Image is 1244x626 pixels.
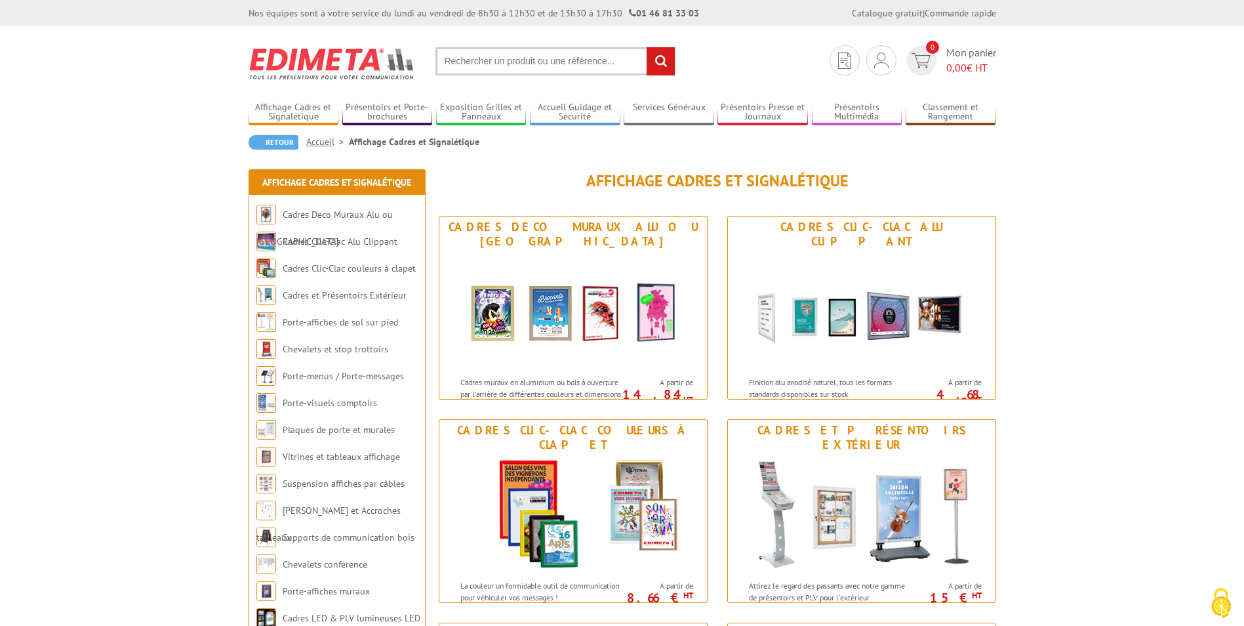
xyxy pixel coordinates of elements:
[439,216,708,400] a: Cadres Deco Muraux Alu ou [GEOGRAPHIC_DATA] Cadres Deco Muraux Alu ou Bois Cadres muraux en alumi...
[908,594,982,602] p: 15 €
[256,209,393,247] a: Cadres Deco Muraux Alu ou [GEOGRAPHIC_DATA]
[256,505,401,543] a: [PERSON_NAME] et Accroches tableaux
[452,252,694,370] img: Cadres Deco Muraux Alu ou Bois
[626,377,693,388] span: A partir de
[283,424,395,436] a: Plaques de porte et murales
[283,370,404,382] a: Porte-menus / Porte-messages
[852,7,923,19] a: Catalogue gratuit
[925,7,996,19] a: Commande rapide
[460,580,623,602] p: La couleur un formidable outil de communication pour véhiculer vos messages !
[749,580,912,602] p: Attirez le regard des passants avec notre gamme de présentoirs et PLV pour l'extérieur
[912,53,931,68] img: devis rapide
[903,45,996,75] a: devis rapide 0 Mon panier 0,00€ HT
[717,102,808,123] a: Présentoirs Presse et Journaux
[626,581,693,591] span: A partir de
[283,612,420,624] a: Cadres LED & PLV lumineuses LED
[915,377,982,388] span: A partir de
[256,581,276,601] img: Porte-affiches muraux
[256,312,276,332] img: Porte-affiches de sol sur pied
[906,102,996,123] a: Classement et Rangement
[443,220,704,249] div: Cadres Deco Muraux Alu ou [GEOGRAPHIC_DATA]
[256,501,276,520] img: Cimaises et Accroches tableaux
[946,60,996,75] span: € HT
[972,590,982,601] sup: HT
[249,135,298,150] a: Retour
[435,47,675,75] input: Rechercher un produit ou une référence...
[256,339,276,359] img: Chevalets et stop trottoirs
[852,7,996,20] div: |
[908,390,982,406] p: 4.68 €
[874,52,889,68] img: devis rapide
[972,394,982,406] sup: HT
[812,102,902,123] a: Présentoirs Multimédia
[283,532,414,543] a: Supports de communication bois
[256,474,276,493] img: Suspension affiches par câbles
[256,366,276,386] img: Porte-menus / Porte-messages
[256,205,276,224] img: Cadres Deco Muraux Alu ou Bois
[283,585,370,597] a: Porte-affiches muraux
[727,419,996,603] a: Cadres et Présentoirs Extérieur Cadres et Présentoirs Extérieur Attirez le regard des passants av...
[1205,587,1237,619] img: Cookies (fenêtre modale)
[283,343,388,355] a: Chevalets et stop trottoirs
[283,558,367,570] a: Chevalets conférence
[283,397,377,409] a: Porte-visuels comptoirs
[620,390,693,406] p: 14.84 €
[256,420,276,440] img: Plaques de porte et murales
[439,173,996,190] h1: Affichage Cadres et Signalétique
[349,135,479,148] li: Affichage Cadres et Signalétique
[683,590,693,601] sup: HT
[629,7,699,19] strong: 01 46 81 33 03
[342,102,433,123] a: Présentoirs et Porte-brochures
[283,289,407,301] a: Cadres et Présentoirs Extérieur
[530,102,620,123] a: Accueil Guidage et Sécurité
[740,455,983,574] img: Cadres et Présentoirs Extérieur
[249,7,699,20] div: Nos équipes sont à votre service du lundi au vendredi de 8h30 à 12h30 et de 13h30 à 17h30
[683,394,693,406] sup: HT
[460,377,623,422] p: Cadres muraux en aluminium ou bois à ouverture par l'arrière de différentes couleurs et dimension...
[256,285,276,305] img: Cadres et Présentoirs Extérieur
[731,220,992,249] div: Cadres Clic-Clac Alu Clippant
[249,102,339,123] a: Affichage Cadres et Signalétique
[727,216,996,400] a: Cadres Clic-Clac Alu Clippant Cadres Clic-Clac Alu Clippant Finition alu anodisé naturel, tous le...
[946,61,967,74] span: 0,00
[262,177,411,188] a: Affichage Cadres et Signalétique
[926,41,939,54] span: 0
[256,447,276,467] img: Vitrines et tableaux affichage
[256,259,276,278] img: Cadres Clic-Clac couleurs à clapet
[249,39,416,88] img: Edimeta
[624,102,714,123] a: Services Généraux
[749,377,912,399] p: Finition alu anodisé naturel, tous les formats standards disponibles sur stock.
[1198,581,1244,626] button: Cookies (fenêtre modale)
[283,316,398,328] a: Porte-affiches de sol sur pied
[452,455,694,574] img: Cadres Clic-Clac couleurs à clapet
[740,252,983,370] img: Cadres Clic-Clac Alu Clippant
[283,262,416,274] a: Cadres Clic-Clac couleurs à clapet
[256,554,276,574] img: Chevalets conférence
[283,236,397,247] a: Cadres Clic-Clac Alu Clippant
[647,47,675,75] input: rechercher
[443,423,704,452] div: Cadres Clic-Clac couleurs à clapet
[620,594,693,602] p: 8.66 €
[283,451,400,463] a: Vitrines et tableaux affichage
[915,581,982,591] span: A partir de
[946,45,996,75] span: Mon panier
[439,419,708,603] a: Cadres Clic-Clac couleurs à clapet Cadres Clic-Clac couleurs à clapet La couleur un formidable ou...
[436,102,527,123] a: Exposition Grilles et Panneaux
[283,478,405,490] a: Suspension affiches par câbles
[731,423,992,452] div: Cadres et Présentoirs Extérieur
[256,393,276,413] img: Porte-visuels comptoirs
[838,52,851,69] img: devis rapide
[306,136,349,148] a: Accueil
